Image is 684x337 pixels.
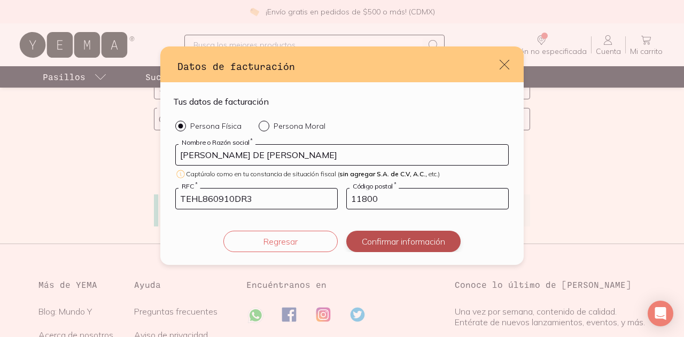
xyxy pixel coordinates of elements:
[173,95,269,108] h4: Tus datos de facturación
[178,138,255,146] label: Nombre o Razón social
[177,59,498,73] h3: Datos de facturación
[178,182,200,190] label: RFC
[339,170,427,178] span: sin agregar S.A. de C.V, A.C.,
[160,46,524,264] div: default
[274,121,325,131] p: Persona Moral
[190,121,242,131] p: Persona Física
[186,170,440,178] span: Captúralo como en tu constancia de situación fiscal ( etc.)
[346,231,461,252] button: Confirmar información
[648,301,673,326] div: Open Intercom Messenger
[223,231,338,252] button: Regresar
[349,182,399,190] label: Código postal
